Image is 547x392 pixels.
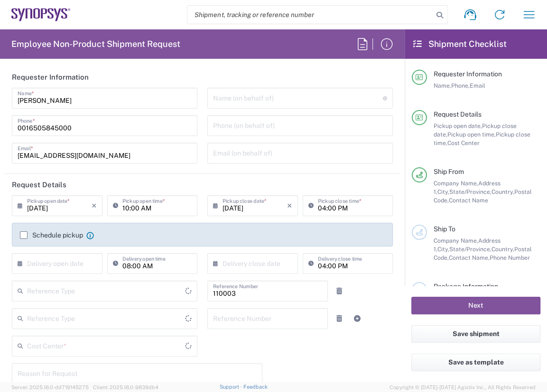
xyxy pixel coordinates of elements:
[93,384,158,390] span: Client: 2025.18.0-9839db4
[451,82,470,89] span: Phone,
[411,325,540,343] button: Save shipment
[434,82,451,89] span: Name,
[434,283,498,290] span: Package Information
[447,139,480,146] span: Cost Center
[389,383,536,392] span: Copyright © [DATE]-[DATE] Agistix Inc., All Rights Reserved
[491,188,514,195] span: Country,
[434,168,464,175] span: Ship From
[449,254,490,261] span: Contact Name,
[437,246,449,253] span: City,
[12,73,89,82] h2: Requester Information
[92,198,97,213] i: ×
[437,188,449,195] span: City,
[434,70,502,78] span: Requester Information
[243,384,267,390] a: Feedback
[434,225,455,233] span: Ship To
[434,122,482,129] span: Pickup open date,
[470,82,485,89] span: Email
[333,284,346,298] a: Remove Reference
[447,131,496,138] span: Pickup open time,
[411,354,540,371] button: Save as template
[287,198,292,213] i: ×
[11,38,180,50] h2: Employee Non-Product Shipment Request
[220,384,243,390] a: Support
[20,231,83,239] label: Schedule pickup
[490,254,530,261] span: Phone Number
[449,246,491,253] span: State/Province,
[449,197,488,204] span: Contact Name
[11,384,89,390] span: Server: 2025.18.0-dd719145275
[449,188,491,195] span: State/Province,
[411,297,540,314] button: Next
[187,6,433,24] input: Shipment, tracking or reference number
[351,312,364,325] a: Add Reference
[434,180,478,187] span: Company Name,
[333,312,346,325] a: Remove Reference
[413,38,507,50] h2: Shipment Checklist
[434,237,478,244] span: Company Name,
[491,246,514,253] span: Country,
[12,180,66,190] h2: Request Details
[434,110,482,118] span: Request Details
